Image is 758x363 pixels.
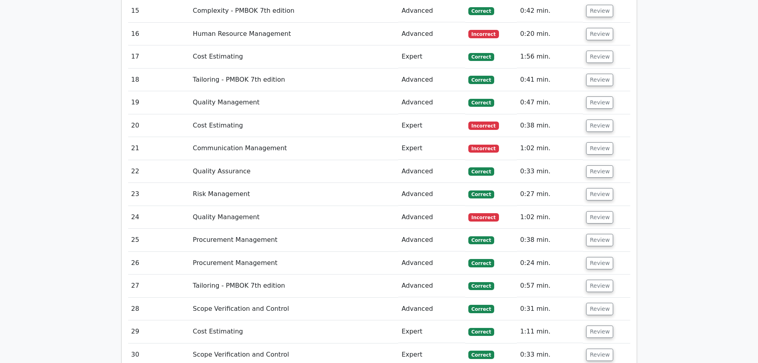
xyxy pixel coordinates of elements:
[468,145,499,153] span: Incorrect
[517,114,583,137] td: 0:38 min.
[128,298,190,320] td: 28
[128,137,190,160] td: 21
[128,320,190,343] td: 29
[190,160,399,183] td: Quality Assurance
[190,206,399,229] td: Quality Management
[190,252,399,275] td: Procurement Management
[398,91,465,114] td: Advanced
[190,275,399,297] td: Tailoring - PMBOK 7th edition
[128,206,190,229] td: 24
[517,91,583,114] td: 0:47 min.
[128,45,190,68] td: 17
[586,303,613,315] button: Review
[128,275,190,297] td: 27
[586,188,613,200] button: Review
[517,45,583,68] td: 1:56 min.
[190,298,399,320] td: Scope Verification and Control
[468,122,499,130] span: Incorrect
[517,275,583,297] td: 0:57 min.
[586,326,613,338] button: Review
[398,69,465,91] td: Advanced
[468,7,494,15] span: Correct
[190,69,399,91] td: Tailoring - PMBOK 7th edition
[517,320,583,343] td: 1:11 min.
[517,23,583,45] td: 0:20 min.
[398,23,465,45] td: Advanced
[398,229,465,251] td: Advanced
[190,23,399,45] td: Human Resource Management
[398,183,465,206] td: Advanced
[468,351,494,359] span: Correct
[468,190,494,198] span: Correct
[128,91,190,114] td: 19
[468,328,494,336] span: Correct
[398,137,465,160] td: Expert
[517,69,583,91] td: 0:41 min.
[128,229,190,251] td: 25
[468,213,499,221] span: Incorrect
[586,165,613,178] button: Review
[398,114,465,137] td: Expert
[128,183,190,206] td: 23
[586,280,613,292] button: Review
[468,30,499,38] span: Incorrect
[586,257,613,269] button: Review
[586,74,613,86] button: Review
[468,282,494,290] span: Correct
[190,320,399,343] td: Cost Estimating
[398,160,465,183] td: Advanced
[128,69,190,91] td: 18
[468,259,494,267] span: Correct
[398,45,465,68] td: Expert
[517,137,583,160] td: 1:02 min.
[190,114,399,137] td: Cost Estimating
[398,298,465,320] td: Advanced
[128,23,190,45] td: 16
[517,298,583,320] td: 0:31 min.
[586,349,613,361] button: Review
[128,114,190,137] td: 20
[586,5,613,17] button: Review
[586,234,613,246] button: Review
[468,76,494,84] span: Correct
[398,206,465,229] td: Advanced
[586,120,613,132] button: Review
[468,53,494,61] span: Correct
[190,229,399,251] td: Procurement Management
[190,137,399,160] td: Communication Management
[398,275,465,297] td: Advanced
[586,51,613,63] button: Review
[586,211,613,224] button: Review
[586,96,613,109] button: Review
[190,45,399,68] td: Cost Estimating
[128,160,190,183] td: 22
[517,160,583,183] td: 0:33 min.
[517,183,583,206] td: 0:27 min.
[468,167,494,175] span: Correct
[517,252,583,275] td: 0:24 min.
[586,142,613,155] button: Review
[398,252,465,275] td: Advanced
[468,305,494,313] span: Correct
[586,28,613,40] button: Review
[468,236,494,244] span: Correct
[128,252,190,275] td: 26
[517,206,583,229] td: 1:02 min.
[190,91,399,114] td: Quality Management
[190,183,399,206] td: Risk Management
[517,229,583,251] td: 0:38 min.
[468,99,494,107] span: Correct
[398,320,465,343] td: Expert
